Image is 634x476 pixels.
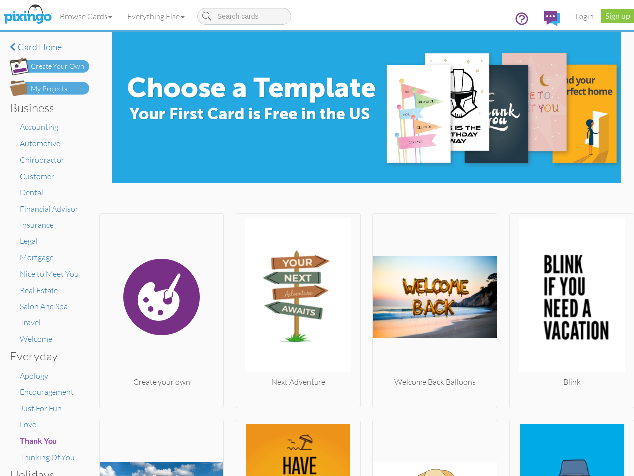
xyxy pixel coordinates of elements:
[20,252,53,262] a: Mortgage
[1,2,54,27] img: pixingo logo
[20,204,78,214] a: Financial Advisor
[20,187,43,197] a: Dental
[20,452,75,462] a: Thinking Of You
[20,403,62,413] a: Just For Fun
[53,4,120,29] a: Browse Cards
[197,8,291,25] input: Search cards
[10,350,82,362] h3: Everyday
[20,220,53,230] a: Insurance
[544,11,560,26] img: comments.svg
[20,155,64,165] a: Chiropractor
[20,285,58,295] a: Real Estate
[20,387,74,397] a: Encouragement
[10,101,82,114] h3: Business
[373,376,497,388] div: Welcome Back Balloons
[510,218,634,376] img: 20250416-225331-00ac61b41b59-250.jpg
[373,218,497,376] img: 20250124-200456-ac61e44cdf43-250.png
[236,376,360,388] div: Next Adventure
[20,334,52,344] a: Welcome
[120,4,192,29] a: Everything Else
[568,4,601,29] a: Login
[31,61,84,72] div: Create Your Own
[20,419,36,429] a: Love
[20,371,48,381] a: Apology
[20,122,58,132] a: Accounting
[112,32,621,183] img: e8896c0d-71ea-4978-9834-e4f545c8bf84.jpg
[10,42,89,52] a: Card home
[20,436,57,446] a: Thank You
[20,301,68,311] a: Salon And Spa
[31,84,67,94] div: My Projects
[20,317,41,327] a: Travel
[20,171,54,181] a: Customer
[510,376,634,388] div: Blink
[20,236,38,246] a: Legal
[601,9,634,23] a: Sign up
[236,218,360,376] img: 20250811-165541-04b25b21e4b4-250.jpg
[100,376,223,388] div: Create your own
[20,269,79,279] a: Nice to Meet You
[20,138,60,148] a: Automotive
[10,80,89,96] img: my-projects-button.png
[10,57,89,75] img: create-own-button.png
[100,218,223,376] img: create.svg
